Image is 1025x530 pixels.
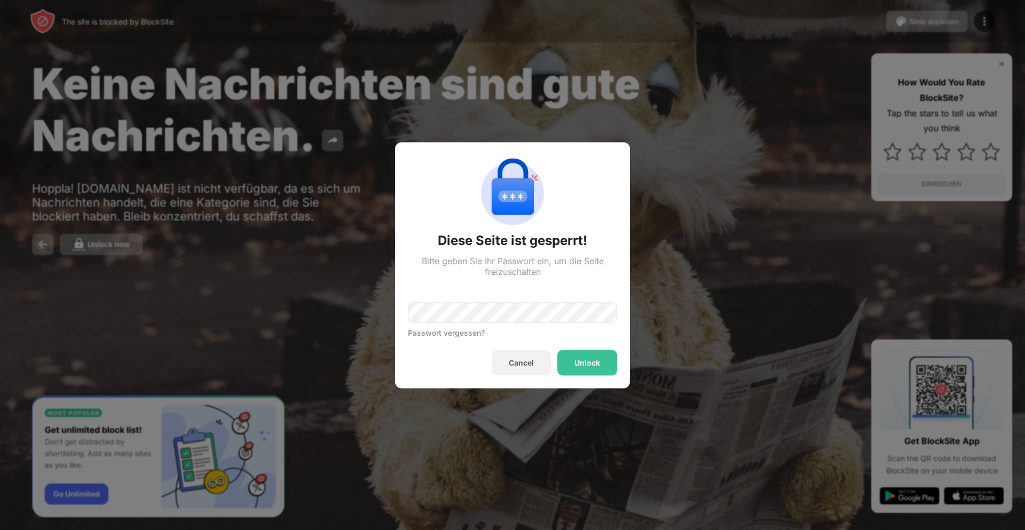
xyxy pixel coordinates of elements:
div: Diese Seite ist gesperrt! [438,232,587,249]
div: Cancel [509,358,534,367]
div: Bitte geben Sie Ihr Passwort ein, um die Seite freizuschalten [408,255,617,276]
div: Passwort vergessen? [408,328,485,337]
img: password-protection.svg [474,155,551,232]
div: Unlock [574,358,600,367]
